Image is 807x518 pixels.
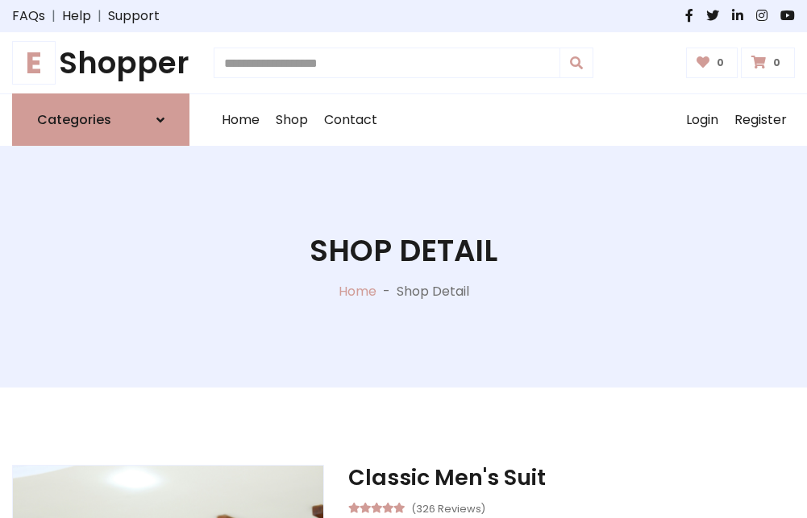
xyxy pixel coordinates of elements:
a: Support [108,6,160,26]
a: Home [339,282,376,300]
span: | [91,6,108,26]
h6: Categories [37,112,111,127]
a: Shop [268,94,316,146]
p: Shop Detail [397,282,469,301]
span: 0 [769,56,784,70]
a: Contact [316,94,385,146]
a: FAQs [12,6,45,26]
a: 0 [741,48,795,78]
h1: Shop Detail [310,233,497,268]
a: Home [214,94,268,146]
span: | [45,6,62,26]
a: EShopper [12,45,189,81]
span: E [12,41,56,85]
a: 0 [686,48,738,78]
h1: Shopper [12,45,189,81]
span: 0 [713,56,728,70]
a: Register [726,94,795,146]
p: - [376,282,397,301]
small: (326 Reviews) [411,498,485,517]
a: Help [62,6,91,26]
a: Categories [12,93,189,146]
a: Login [678,94,726,146]
h3: Classic Men's Suit [348,465,795,491]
